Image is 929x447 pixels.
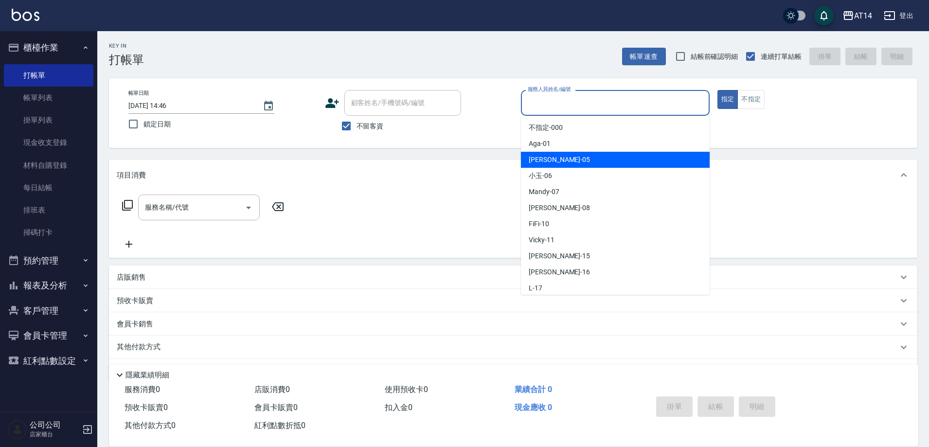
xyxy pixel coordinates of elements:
[880,7,917,25] button: 登出
[839,6,876,26] button: AT14
[761,52,802,62] span: 連續打單結帳
[241,200,256,215] button: Open
[4,298,93,323] button: 客戶管理
[529,235,554,245] span: Vicky -11
[4,109,93,131] a: 掛單列表
[109,312,917,336] div: 會員卡銷售
[117,296,153,306] p: 預收卡販賣
[12,9,39,21] img: Logo
[125,370,169,380] p: 隱藏業績明細
[109,289,917,312] div: 預收卡販賣
[30,430,79,439] p: 店家櫃台
[125,403,168,412] span: 預收卡販賣 0
[529,203,590,213] span: [PERSON_NAME] -08
[254,421,305,430] span: 紅利點數折抵 0
[529,267,590,277] span: [PERSON_NAME] -16
[254,385,290,394] span: 店販消費 0
[529,219,549,229] span: FiFi -10
[529,123,563,133] span: 不指定 -000
[385,403,412,412] span: 扣入金 0
[529,171,552,181] span: 小玉 -06
[737,90,765,109] button: 不指定
[528,86,571,93] label: 服務人員姓名/編號
[385,385,428,394] span: 使用預收卡 0
[30,420,79,430] h5: 公司公司
[4,221,93,244] a: 掃碼打卡
[125,421,176,430] span: 其他付款方式 0
[717,90,738,109] button: 指定
[117,272,146,283] p: 店販銷售
[128,89,149,97] label: 帳單日期
[529,251,590,261] span: [PERSON_NAME] -15
[109,266,917,289] div: 店販銷售
[515,403,552,412] span: 現金應收 0
[4,273,93,298] button: 報表及分析
[254,403,298,412] span: 會員卡販賣 0
[117,342,165,353] p: 其他付款方式
[691,52,738,62] span: 結帳前確認明細
[257,94,280,118] button: Choose date, selected date is 2025-08-18
[4,348,93,374] button: 紅利點數設定
[4,154,93,177] a: 材料自購登錄
[109,359,917,382] div: 備註及來源
[529,155,590,165] span: [PERSON_NAME] -05
[4,87,93,109] a: 帳單列表
[622,48,666,66] button: 帳單速查
[143,119,171,129] span: 鎖定日期
[4,199,93,221] a: 排班表
[125,385,160,394] span: 服務消費 0
[4,248,93,273] button: 預約管理
[4,177,93,199] a: 每日結帳
[109,336,917,359] div: 其他付款方式
[357,121,384,131] span: 不留客資
[515,385,552,394] span: 業績合計 0
[529,283,542,293] span: L -17
[854,10,872,22] div: AT14
[128,98,253,114] input: YYYY/MM/DD hh:mm
[4,64,93,87] a: 打帳單
[4,323,93,348] button: 會員卡管理
[117,170,146,180] p: 項目消費
[109,43,144,49] h2: Key In
[117,319,153,329] p: 會員卡銷售
[109,160,917,191] div: 項目消費
[4,35,93,60] button: 櫃檯作業
[529,187,559,197] span: Mandy -07
[109,53,144,67] h3: 打帳單
[4,131,93,154] a: 現金收支登錄
[529,139,551,149] span: Aga -01
[814,6,834,25] button: save
[8,420,27,439] img: Person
